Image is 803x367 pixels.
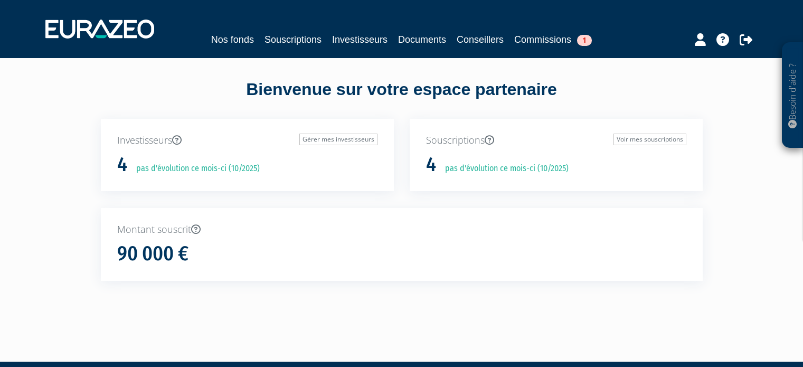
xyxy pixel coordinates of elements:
[129,163,260,175] p: pas d'évolution ce mois-ci (10/2025)
[613,134,686,145] a: Voir mes souscriptions
[117,243,188,265] h1: 90 000 €
[264,32,322,47] a: Souscriptions
[93,78,711,119] div: Bienvenue sur votre espace partenaire
[117,223,686,237] p: Montant souscrit
[426,134,686,147] p: Souscriptions
[514,32,592,47] a: Commissions1
[117,154,127,176] h1: 4
[398,32,446,47] a: Documents
[45,20,154,39] img: 1732889491-logotype_eurazeo_blanc_rvb.png
[438,163,569,175] p: pas d'évolution ce mois-ci (10/2025)
[457,32,504,47] a: Conseillers
[299,134,377,145] a: Gérer mes investisseurs
[117,134,377,147] p: Investisseurs
[426,154,436,176] h1: 4
[332,32,388,47] a: Investisseurs
[787,48,799,143] p: Besoin d'aide ?
[577,35,592,46] span: 1
[211,32,254,47] a: Nos fonds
